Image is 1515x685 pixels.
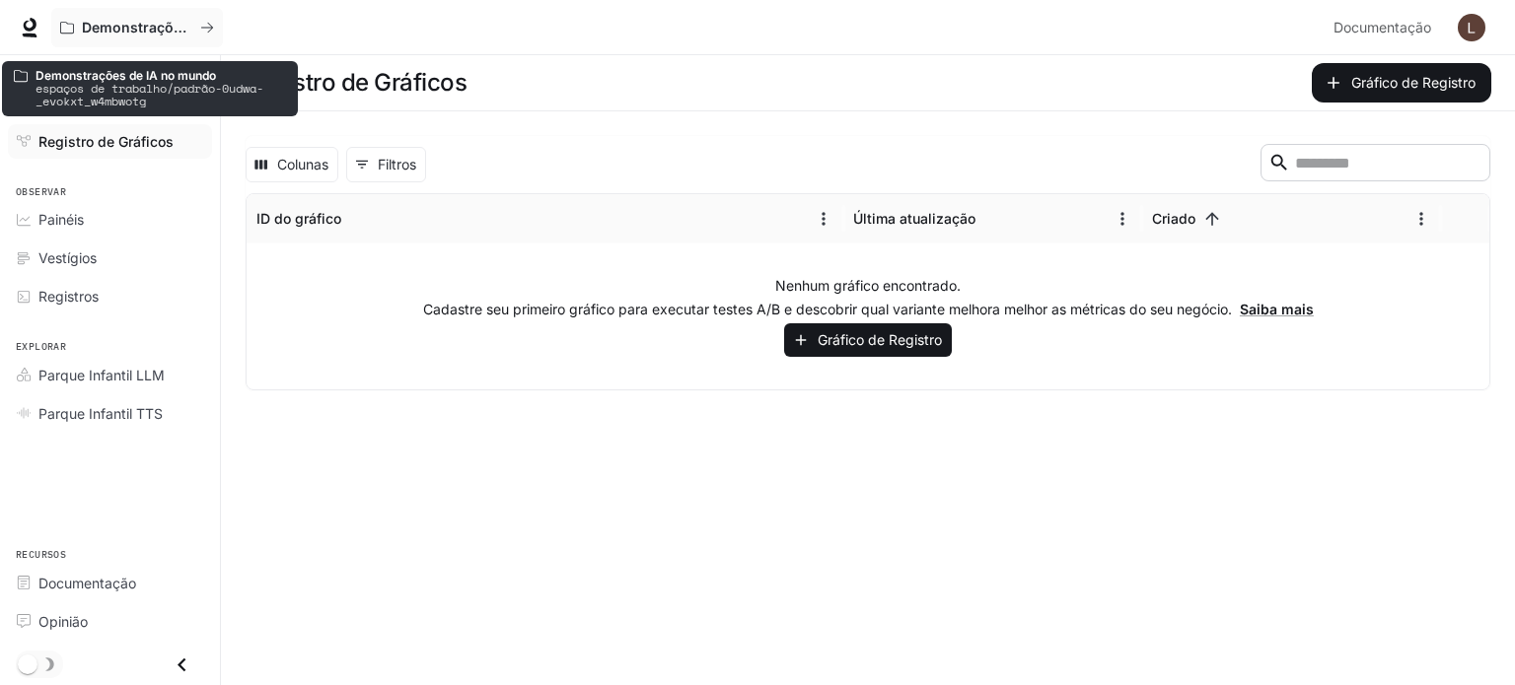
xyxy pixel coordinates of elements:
a: Documentação [8,566,212,600]
font: Colunas [277,156,328,172]
font: Parque Infantil TTS [38,405,163,422]
button: Menu [1407,204,1436,234]
font: Gráfico de Registro [1351,74,1476,91]
font: Demonstrações de IA no mundo [36,68,216,83]
font: Vestígios [38,249,97,266]
span: Alternar modo escuro [18,652,37,674]
font: Registros [38,288,99,305]
font: Opinião [38,613,88,630]
a: Opinião [8,604,212,639]
font: Painéis [38,211,84,228]
font: Recursos [16,548,66,561]
font: Cadastre seu primeiro gráfico para executar testes A/B e descobrir qual variante melhora melhor a... [423,301,1232,317]
font: Explorar [16,340,66,353]
font: Documentação [38,575,136,591]
a: Registros [8,279,212,313]
img: Avatar do usuário [1458,14,1485,41]
font: Nenhum gráfico encontrado. [775,277,961,294]
a: Saiba mais [1240,301,1314,317]
button: Avatar do usuário [1452,8,1491,47]
font: Parque Infantil LLM [38,367,165,383]
font: Demonstrações de IA no mundo [82,19,302,35]
font: Última atualização [853,210,975,227]
button: Fechar gaveta [160,645,204,685]
font: Registro de Gráficos [245,68,467,97]
font: espaços de trabalho/padrão-0udwa-_evokxt_w4mbwotg [36,80,263,109]
button: Menu [1108,204,1137,234]
button: Gráfico de Registro [784,323,952,356]
a: Registro de Gráficos [8,124,212,159]
font: ID do gráfico [256,210,341,227]
a: Parque Infantil TTS [8,396,212,431]
div: Procurar [1261,144,1490,185]
font: Observar [16,185,66,198]
button: Organizar [977,204,1007,234]
button: Todos os espaços de trabalho [51,8,223,47]
a: Vestígios [8,240,212,275]
font: Registro de Gráficos [38,133,174,150]
a: Documentação [1326,8,1444,47]
font: Criado [1152,210,1195,227]
button: Selecionar colunas [246,147,338,182]
a: Parque Infantil LLM [8,358,212,392]
button: Mostrar filtros [346,147,426,182]
a: Painéis [8,202,212,237]
font: Documentação [1334,19,1431,35]
button: Organizar [1197,204,1227,234]
button: Menu [809,204,838,234]
font: Filtros [378,156,416,172]
font: Gráfico de Registro [818,331,942,348]
button: Gráfico de Registro [1312,63,1491,103]
button: Organizar [343,204,373,234]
